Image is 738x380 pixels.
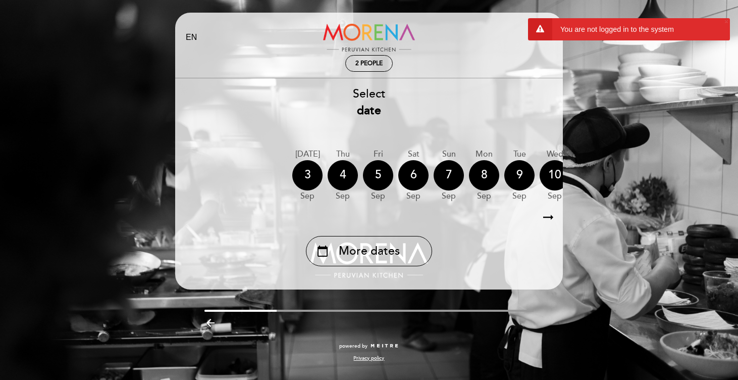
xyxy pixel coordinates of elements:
div: Sep [469,191,499,202]
div: You are not logged in to the system [528,18,730,40]
div: 9 [504,160,535,191]
div: 7 [434,160,464,191]
div: 3 [292,160,323,191]
div: Sep [434,191,464,202]
span: More dates [339,243,400,260]
a: Privacy policy [353,355,384,362]
div: 8 [469,160,499,191]
span: 2 people [355,60,383,67]
div: 4 [328,160,358,191]
b: date [357,104,381,118]
div: Thu [328,149,358,160]
div: Sep [328,191,358,202]
i: arrow_backward [204,317,217,329]
a: Morena Peruvian Kitchen [306,24,432,52]
span: powered by [339,343,367,350]
div: Sep [398,191,429,202]
i: arrow_right_alt [541,207,556,228]
img: MEITRE [370,344,399,349]
div: Tue [504,149,535,160]
div: Mon [469,149,499,160]
div: 6 [398,160,429,191]
button: × [724,18,728,25]
a: powered by [339,343,399,350]
div: Sep [504,191,535,202]
div: Sep [540,191,570,202]
div: Fri [363,149,393,160]
i: calendar_today [317,243,329,260]
div: [DATE] [292,149,323,160]
div: Sep [363,191,393,202]
div: Sep [292,191,323,202]
div: 10 [540,160,570,191]
div: Sun [434,149,464,160]
div: 5 [363,160,393,191]
div: Wed [540,149,570,160]
div: Select [175,86,563,119]
div: Sat [398,149,429,160]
